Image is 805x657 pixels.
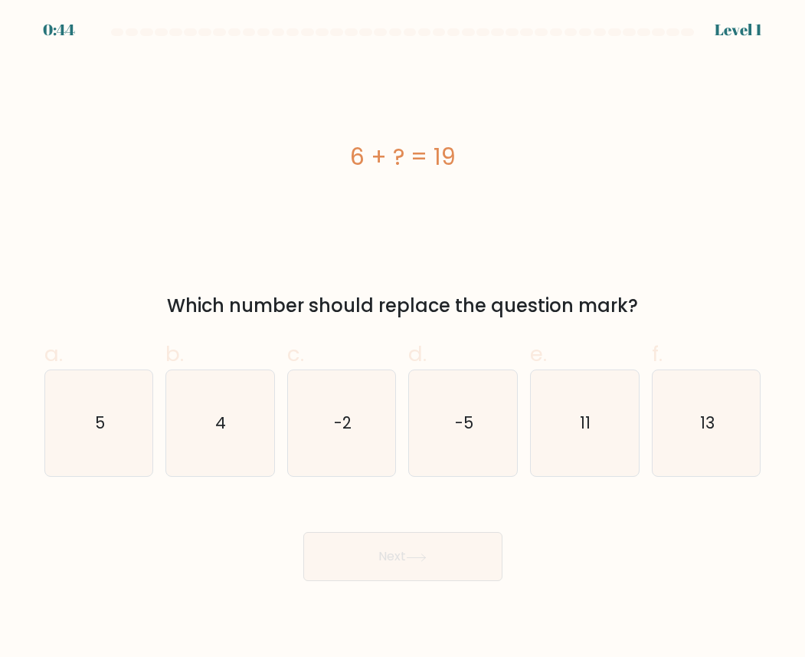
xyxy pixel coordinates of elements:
[44,339,63,369] span: a.
[165,339,184,369] span: b.
[216,412,227,434] text: 4
[43,18,75,41] div: 0:44
[652,339,663,369] span: f.
[581,412,591,434] text: 11
[287,339,304,369] span: c.
[44,140,761,174] div: 6 + ? = 19
[530,339,547,369] span: e.
[334,412,352,434] text: -2
[54,292,752,320] div: Which number should replace the question mark?
[95,412,105,434] text: 5
[303,532,502,581] button: Next
[715,18,762,41] div: Level 1
[455,412,473,434] text: -5
[408,339,427,369] span: d.
[700,412,715,434] text: 13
